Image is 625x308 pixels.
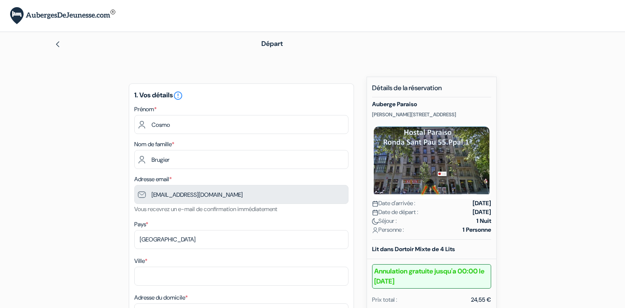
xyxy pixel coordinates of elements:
strong: [DATE] [473,199,491,208]
div: 24,55 € [471,295,491,304]
a: error_outline [173,91,183,99]
label: Ville [134,257,147,265]
img: calendar.svg [372,201,378,207]
h5: Détails de la réservation [372,84,491,97]
input: Entrer adresse e-mail [134,185,348,204]
span: Date de départ : [372,208,418,217]
div: Prix total : [372,295,397,304]
p: [PERSON_NAME][STREET_ADDRESS] [372,111,491,118]
span: Date d'arrivée : [372,199,415,208]
span: Personne : [372,225,404,234]
input: Entrer le nom de famille [134,150,348,169]
strong: 1 Nuit [476,217,491,225]
label: Adresse du domicile [134,293,188,302]
label: Pays [134,220,148,229]
strong: 1 Personne [463,225,491,234]
img: AubergesDeJeunesse.com [10,7,115,24]
img: calendar.svg [372,209,378,216]
b: Annulation gratuite jusqu'a 00:00 le [DATE] [372,264,491,289]
small: Vous recevrez un e-mail de confirmation immédiatement [134,205,277,213]
img: moon.svg [372,218,378,225]
h5: 1. Vos détails [134,91,348,101]
strong: [DATE] [473,208,491,217]
label: Adresse email [134,175,172,184]
span: Départ [261,39,283,48]
img: left_arrow.svg [54,41,61,48]
i: error_outline [173,91,183,101]
span: Séjour : [372,217,397,225]
label: Nom de famille [134,140,174,149]
label: Prénom [134,105,157,114]
h5: Auberge Paraiso [372,101,491,108]
input: Entrez votre prénom [134,115,348,134]
b: Lit dans Dortoir Mixte de 4 Lits [372,245,455,253]
img: user_icon.svg [372,227,378,233]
